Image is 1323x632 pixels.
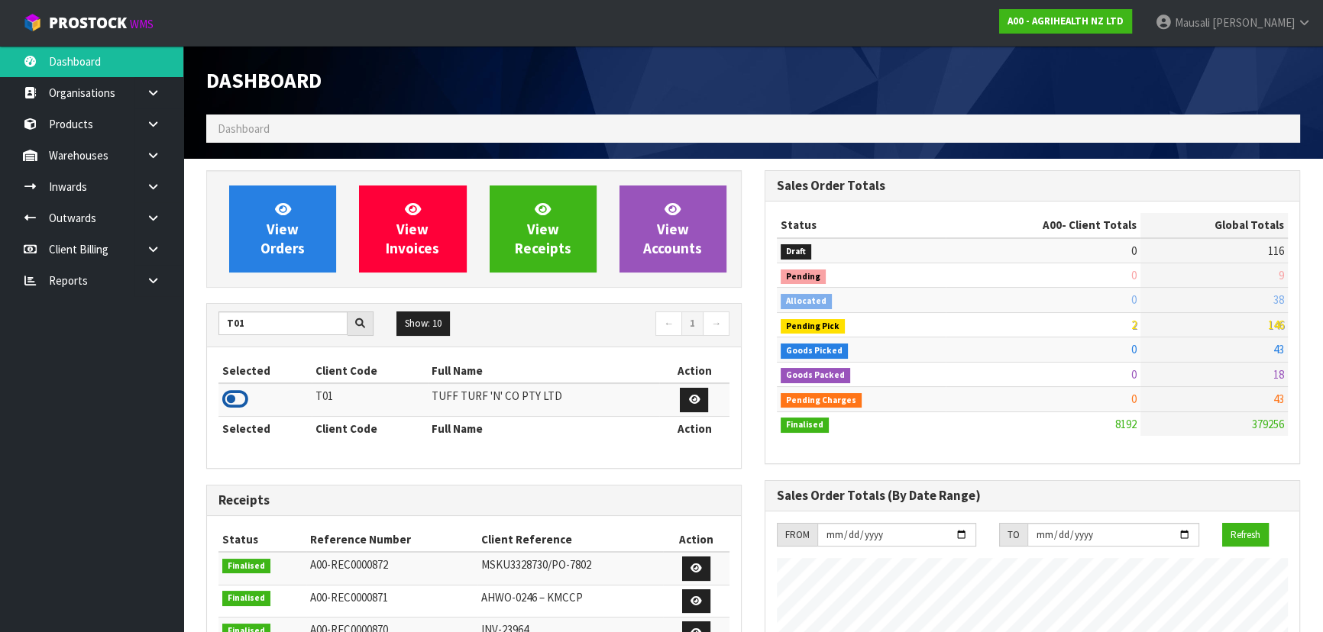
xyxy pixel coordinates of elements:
[1268,243,1284,258] span: 116
[1252,417,1284,431] span: 379256
[218,416,312,440] th: Selected
[781,244,811,260] span: Draft
[703,311,729,336] a: →
[1008,15,1124,27] strong: A00 - AGRIHEALTH NZ LTD
[23,13,42,32] img: cube-alt.png
[306,527,477,552] th: Reference Number
[1131,292,1137,307] span: 0
[396,311,450,336] button: Show: 10
[515,200,571,257] span: View Receipts
[428,383,659,416] td: TUFF TURF 'N' CO PTY LTD
[1131,243,1137,258] span: 0
[643,200,702,257] span: View Accounts
[312,383,428,416] td: T01
[49,13,127,33] span: ProStock
[481,557,591,572] span: MSKU3328730/PO-7802
[781,393,862,408] span: Pending Charges
[1273,292,1284,307] span: 38
[1268,318,1284,332] span: 146
[490,185,597,272] a: ViewReceipts
[1131,367,1137,382] span: 0
[130,17,154,31] small: WMS
[1222,523,1269,547] button: Refresh
[1043,218,1062,232] span: A00
[781,319,845,334] span: Pending Pick
[659,416,729,440] th: Action
[428,359,659,383] th: Full Name
[777,213,946,237] th: Status
[312,359,428,383] th: Client Code
[1131,342,1137,356] span: 0
[1140,213,1288,237] th: Global Totals
[218,493,729,508] h3: Receipts
[1212,15,1295,30] span: [PERSON_NAME]
[777,179,1288,193] h3: Sales Order Totals
[218,311,348,335] input: Search clients
[310,557,388,572] span: A00-REC0000872
[218,527,306,552] th: Status
[999,9,1132,34] a: A00 - AGRIHEALTH NZ LTD
[312,416,428,440] th: Client Code
[428,416,659,440] th: Full Name
[946,213,1140,237] th: - Client Totals
[477,527,663,552] th: Client Reference
[206,67,322,93] span: Dashboard
[781,269,826,285] span: Pending
[359,185,466,272] a: ViewInvoices
[1115,417,1137,431] span: 8192
[310,590,388,605] span: A00-REC0000871
[1131,268,1137,282] span: 0
[481,590,583,605] span: AHWO-0246 – KMCCP
[1273,392,1284,406] span: 43
[781,418,829,433] span: Finalised
[999,523,1027,547] div: TO
[681,311,704,336] a: 1
[1131,392,1137,406] span: 0
[260,200,305,257] span: View Orders
[229,185,336,272] a: ViewOrders
[222,591,270,606] span: Finalised
[777,489,1288,503] h3: Sales Order Totals (By Date Range)
[655,311,682,336] a: ←
[1279,268,1284,282] span: 9
[619,185,726,272] a: ViewAccounts
[1273,367,1284,382] span: 18
[777,523,817,547] div: FROM
[781,294,832,309] span: Allocated
[218,359,312,383] th: Selected
[781,368,850,383] span: Goods Packed
[1131,318,1137,332] span: 2
[218,121,270,136] span: Dashboard
[222,559,270,574] span: Finalised
[386,200,439,257] span: View Invoices
[1175,15,1210,30] span: Mausali
[659,359,729,383] th: Action
[1273,342,1284,356] span: 43
[781,343,848,359] span: Goods Picked
[486,311,730,338] nav: Page navigation
[663,527,729,552] th: Action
